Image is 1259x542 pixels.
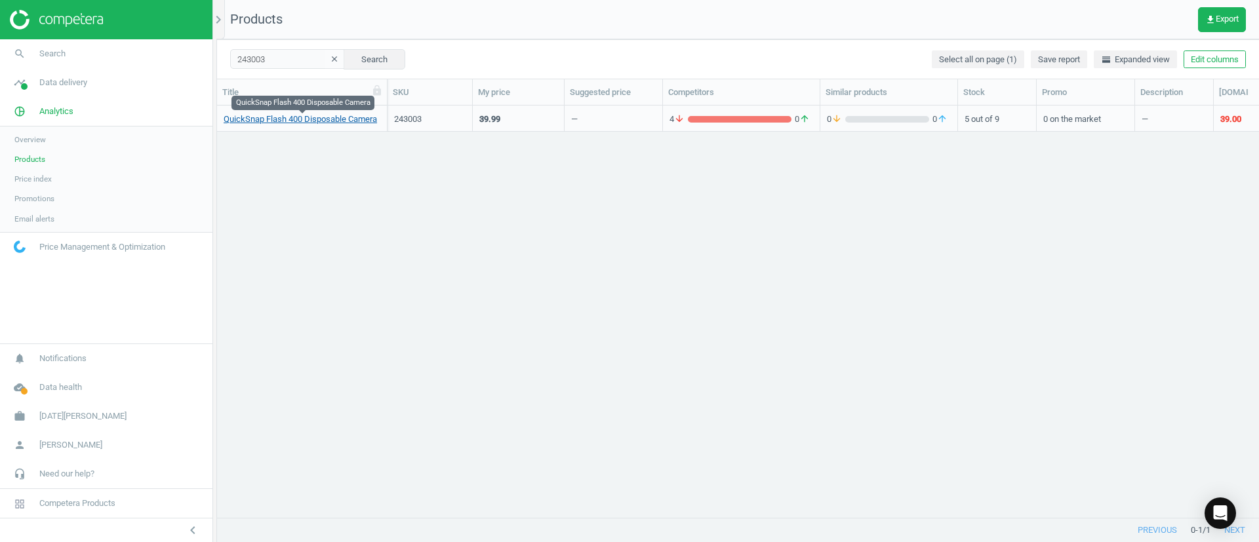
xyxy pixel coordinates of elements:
span: Overview [14,134,46,145]
span: Email alerts [14,214,54,224]
span: Select all on page (1) [939,54,1017,66]
i: cloud_done [7,375,32,400]
span: Price Management & Optimization [39,241,165,253]
div: 243003 [394,113,466,125]
i: pie_chart_outlined [7,99,32,124]
i: chevron_left [185,522,201,538]
div: Similar products [826,87,952,98]
span: [DATE][PERSON_NAME] [39,410,127,422]
div: SKU [393,87,467,98]
div: Title [222,87,382,98]
div: Suggested price [570,87,657,98]
span: Export [1205,14,1239,25]
button: Search [344,49,405,69]
div: 39.99 [479,113,500,125]
span: 0 [929,113,951,125]
i: clear [330,54,339,64]
span: Competera Products [39,497,115,509]
i: notifications [7,346,32,371]
span: Price index [14,174,52,184]
div: Open Intercom Messenger [1205,497,1236,529]
i: get_app [1205,14,1216,25]
div: grid [217,106,1259,502]
i: arrow_upward [937,113,948,125]
span: Expanded view [1101,54,1170,66]
a: QuickSnap Flash 400 Disposable Camera [224,113,377,125]
i: timeline [7,70,32,95]
button: horizontal_splitExpanded view [1094,50,1177,69]
span: Promotions [14,193,54,204]
i: arrow_downward [831,113,842,125]
button: get_appExport [1198,7,1246,32]
span: 0 [827,113,845,125]
div: Stock [963,87,1031,98]
i: arrow_downward [674,113,685,125]
span: Save report [1038,54,1080,66]
div: — [1142,107,1207,130]
span: 0 - 1 [1191,524,1203,536]
button: Edit columns [1184,50,1246,69]
div: My price [478,87,559,98]
span: Products [14,154,45,165]
span: 0 [791,113,813,125]
span: / 1 [1203,524,1210,536]
div: 5 out of 9 [965,107,1029,130]
span: Data delivery [39,77,87,88]
div: 39.00 [1220,113,1241,125]
button: Save report [1031,50,1087,69]
button: chevron_left [176,522,209,539]
div: Competitors [668,87,814,98]
span: [PERSON_NAME] [39,439,102,451]
div: — [571,113,578,130]
input: SKU/Title search [230,49,345,69]
span: Data health [39,381,82,393]
span: 4 [669,113,688,125]
i: person [7,433,32,457]
span: Notifications [39,353,87,364]
img: ajHJNr6hYgQAAAAASUVORK5CYII= [10,10,103,29]
i: arrow_upward [799,113,810,125]
i: search [7,41,32,66]
span: Analytics [39,106,73,117]
div: Promo [1042,87,1129,98]
div: QuickSnap Flash 400 Disposable Camera [231,96,374,110]
i: horizontal_split [1101,54,1111,65]
span: Products [230,11,283,27]
img: wGWNvw8QSZomAAAAABJRU5ErkJggg== [14,241,26,253]
button: previous [1124,518,1191,542]
i: chevron_right [210,12,226,28]
i: headset_mic [7,461,32,486]
button: next [1210,518,1259,542]
i: work [7,404,32,429]
button: clear [325,50,344,69]
button: Select all on page (1) [932,50,1024,69]
span: Need our help? [39,468,94,480]
div: 0 on the market [1043,107,1128,130]
span: Search [39,48,66,60]
div: Description [1140,87,1208,98]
